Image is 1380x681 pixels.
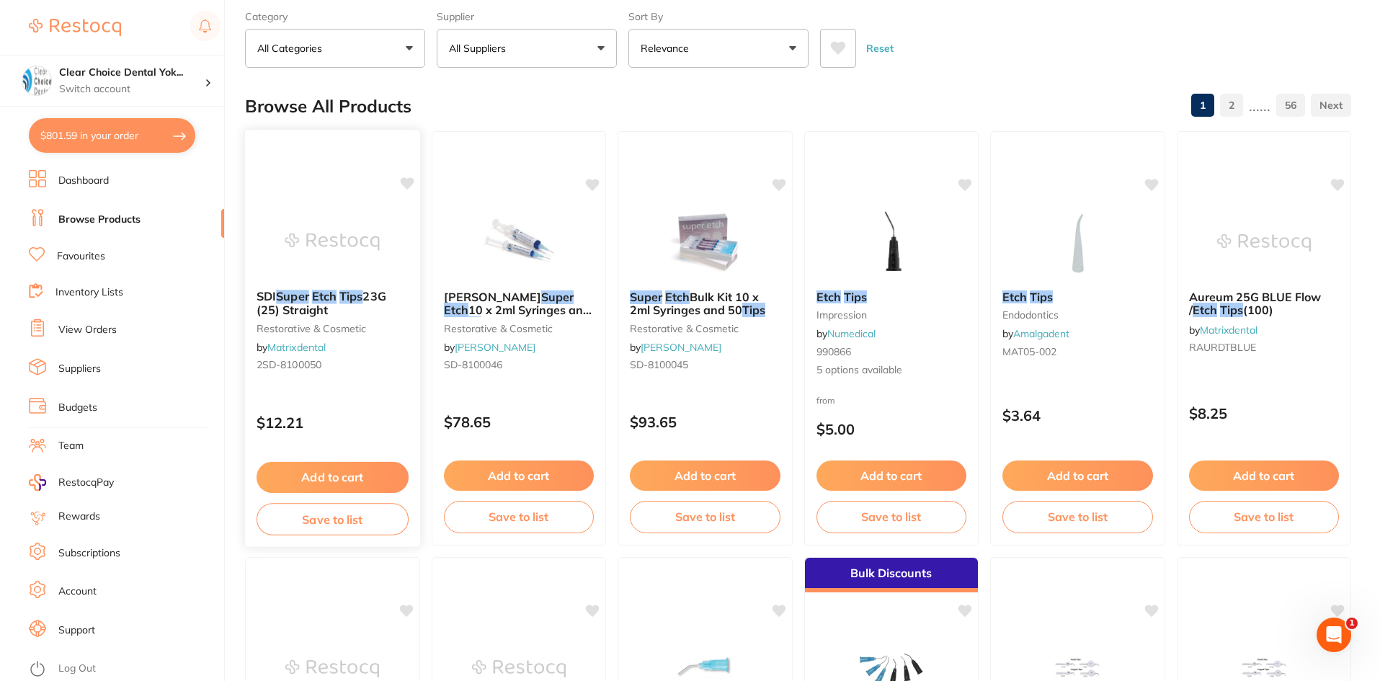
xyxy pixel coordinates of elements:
a: RestocqPay [29,474,114,491]
small: endodontics [1002,309,1153,321]
span: RAURDTBLUE [1189,341,1256,354]
p: $12.21 [257,414,409,431]
a: Inventory Lists [55,285,123,300]
p: $78.65 [444,414,595,430]
button: Add to cart [1189,460,1340,491]
b: Super Etch Bulk Kit 10 x 2ml Syringes and 50 Tips [630,290,780,317]
p: $3.64 [1002,407,1153,424]
span: 5 options available [816,363,967,378]
button: Add to cart [257,462,409,493]
b: HENRY SCHEIN Super Etch 10 x 2ml Syringes and 50 Tips [444,290,595,317]
span: by [816,327,876,340]
p: ...... [1249,97,1270,114]
a: Subscriptions [58,546,120,561]
a: Account [58,584,97,599]
em: Tips [458,316,481,331]
p: $8.25 [1189,405,1340,422]
a: Suppliers [58,362,101,376]
p: $5.00 [816,421,967,437]
em: Etch [1193,303,1217,317]
span: Bulk Kit 10 x 2ml Syringes and 50 [630,290,759,317]
span: 990866 [816,345,851,358]
iframe: Intercom live chat [1317,618,1351,652]
a: Budgets [58,401,97,415]
p: All Categories [257,41,328,55]
b: SDI Super Etch Tips 23G (25) Straight [257,290,409,316]
button: Save to list [630,501,780,533]
span: 23G (25) Straight [257,289,386,317]
a: Matrixdental [267,341,326,354]
button: Add to cart [630,460,780,491]
a: Browse Products [58,213,141,227]
span: by [1002,327,1069,340]
span: Aureum 25G BLUE Flow / [1189,290,1321,317]
a: Rewards [58,509,100,524]
em: Super [541,290,574,304]
span: by [257,341,326,354]
button: Reset [862,29,898,68]
small: impression [816,309,967,321]
img: Etch Tips [845,207,938,279]
div: Bulk Discounts [805,558,979,592]
span: RestocqPay [58,476,114,490]
span: SD-8100046 [444,358,502,371]
a: 1 [1191,91,1214,120]
em: Etch [665,290,690,304]
em: Tips [1030,290,1053,304]
button: Add to cart [1002,460,1153,491]
a: Dashboard [58,174,109,188]
a: 2 [1220,91,1243,120]
button: All Suppliers [437,29,617,68]
a: 56 [1276,91,1305,120]
button: Relevance [628,29,809,68]
span: 2SD-8100050 [257,358,321,371]
em: Tips [844,290,867,304]
p: All Suppliers [449,41,512,55]
button: All Categories [245,29,425,68]
a: Amalgadent [1013,327,1069,340]
p: Relevance [641,41,695,55]
em: Super [630,290,662,304]
img: HENRY SCHEIN Super Etch 10 x 2ml Syringes and 50 Tips [472,207,566,279]
h2: Browse All Products [245,97,411,117]
img: Etch Tips [1030,207,1124,279]
small: restorative & cosmetic [630,323,780,334]
em: Etch [1002,290,1027,304]
img: Restocq Logo [29,19,121,36]
a: Favourites [57,249,105,264]
button: Save to list [444,501,595,533]
span: 1 [1346,618,1358,629]
label: Sort By [628,10,809,23]
span: SD-8100045 [630,358,688,371]
span: by [630,341,721,354]
button: $801.59 in your order [29,118,195,153]
label: Category [245,10,425,23]
small: restorative & cosmetic [257,322,409,334]
span: 10 x 2ml Syringes and 50 [444,303,592,330]
small: restorative & cosmetic [444,323,595,334]
span: by [1189,324,1257,337]
span: from [816,395,835,406]
button: Save to list [816,501,967,533]
span: [PERSON_NAME] [444,290,541,304]
p: Switch account [59,82,205,97]
img: Aureum 25G BLUE Flow / Etch Tips (100) [1217,207,1311,279]
a: Log Out [58,662,96,676]
button: Save to list [257,503,409,535]
img: Super Etch Bulk Kit 10 x 2ml Syringes and 50 Tips [658,207,752,279]
a: [PERSON_NAME] [455,341,535,354]
button: Add to cart [816,460,967,491]
em: Etch [312,289,337,303]
b: Aureum 25G BLUE Flow / Etch Tips (100) [1189,290,1340,317]
b: Etch Tips [1002,290,1153,303]
span: by [444,341,535,354]
button: Log Out [29,658,220,681]
em: Tips [1220,303,1243,317]
label: Supplier [437,10,617,23]
img: Clear Choice Dental Yokine [22,66,51,95]
p: $93.65 [630,414,780,430]
h4: Clear Choice Dental Yokine [59,66,205,80]
a: Team [58,439,84,453]
em: Super [276,289,308,303]
button: Save to list [1189,501,1340,533]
